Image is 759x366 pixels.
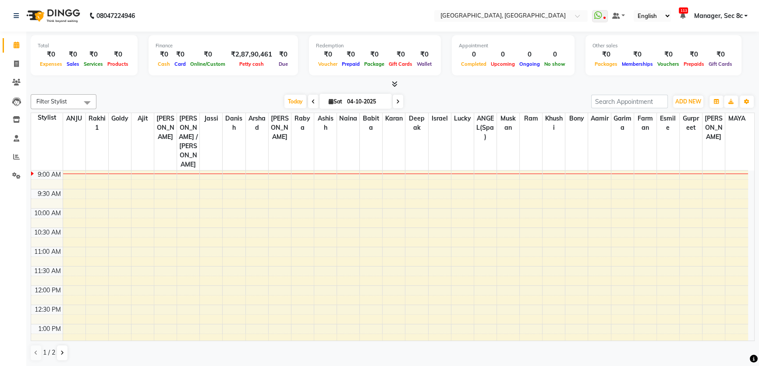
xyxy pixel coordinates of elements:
span: Products [105,61,131,67]
button: ADD NEW [673,96,703,108]
span: Danish [223,113,245,133]
span: MAYA [725,113,748,124]
div: ₹0 [362,50,387,60]
span: Ongoing [517,61,542,67]
div: ₹0 [681,50,706,60]
div: Other sales [592,42,734,50]
div: ₹0 [156,50,172,60]
div: 10:00 AM [32,209,63,218]
div: 1:00 PM [36,324,63,334]
b: 08047224946 [96,4,135,28]
span: 1 / 2 [43,348,55,357]
span: Completed [459,61,489,67]
span: Rabya [291,113,314,133]
div: 10:30 AM [32,228,63,237]
span: [PERSON_NAME] / [PERSON_NAME] [177,113,199,170]
span: Voucher [316,61,340,67]
div: 11:00 AM [32,247,63,256]
div: 0 [489,50,517,60]
span: Today [284,95,306,108]
span: Garima [611,113,634,133]
span: Wallet [415,61,434,67]
div: ₹0 [105,50,131,60]
input: 2025-10-04 [344,95,388,108]
span: Gurpreet [680,113,702,133]
span: Prepaids [681,61,706,67]
span: Lucky [451,113,474,124]
div: ₹0 [706,50,734,60]
a: 113 [680,12,685,20]
span: Goldy [109,113,131,124]
span: Upcoming [489,61,517,67]
span: Sales [64,61,82,67]
span: Karan [383,113,405,124]
span: Naina [337,113,359,124]
span: Manager, Sec 8c [694,11,742,21]
div: Appointment [459,42,567,50]
div: 0 [542,50,567,60]
div: 11:30 AM [32,267,63,276]
span: Arshad [246,113,268,133]
div: Finance [156,42,291,50]
div: ₹0 [620,50,655,60]
span: ANGEL(Spa) [474,113,497,142]
span: [PERSON_NAME] [154,113,177,142]
span: Package [362,61,387,67]
div: 0 [517,50,542,60]
span: Gift Cards [387,61,415,67]
div: ₹0 [655,50,681,60]
span: Petty cash [237,61,266,67]
span: deepak [405,113,428,133]
span: Vouchers [655,61,681,67]
div: ₹0 [64,50,82,60]
span: Memberships [620,61,655,67]
div: 9:00 AM [36,170,63,179]
span: Gift Cards [706,61,734,67]
input: Search Appointment [591,95,668,108]
div: ₹0 [415,50,434,60]
span: Rakhi 1 [86,113,108,133]
span: Aamir [588,113,610,124]
div: ₹0 [340,50,362,60]
span: Muskan [497,113,519,133]
span: Cash [156,61,172,67]
div: 12:00 PM [33,286,63,295]
span: Online/Custom [188,61,227,67]
span: ANJU [63,113,85,124]
span: Jassi [200,113,222,124]
div: Stylist [31,113,63,122]
div: Redemption [316,42,434,50]
span: [PERSON_NAME] [269,113,291,142]
span: israel [429,113,451,124]
span: Due [277,61,290,67]
div: ₹0 [387,50,415,60]
div: ₹0 [38,50,64,60]
span: Sat [326,98,344,105]
div: 12:30 PM [33,305,63,314]
span: khushi [543,113,565,133]
div: ₹0 [172,50,188,60]
img: logo [22,4,82,28]
div: 0 [459,50,489,60]
span: ADD NEW [675,98,701,105]
span: Ashish [314,113,337,133]
span: Card [172,61,188,67]
span: Babita [360,113,382,133]
div: Total [38,42,131,50]
span: [PERSON_NAME] [702,113,725,142]
span: Ram [520,113,542,124]
div: ₹0 [82,50,105,60]
span: Services [82,61,105,67]
span: Filter Stylist [36,98,67,105]
div: ₹0 [316,50,340,60]
span: Ajit [131,113,154,124]
div: ₹0 [188,50,227,60]
span: No show [542,61,567,67]
div: ₹2,87,90,461 [227,50,276,60]
div: 9:30 AM [36,189,63,199]
span: Esmile [657,113,679,133]
div: ₹0 [592,50,620,60]
span: Bony [565,113,588,124]
span: Packages [592,61,620,67]
span: Prepaid [340,61,362,67]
